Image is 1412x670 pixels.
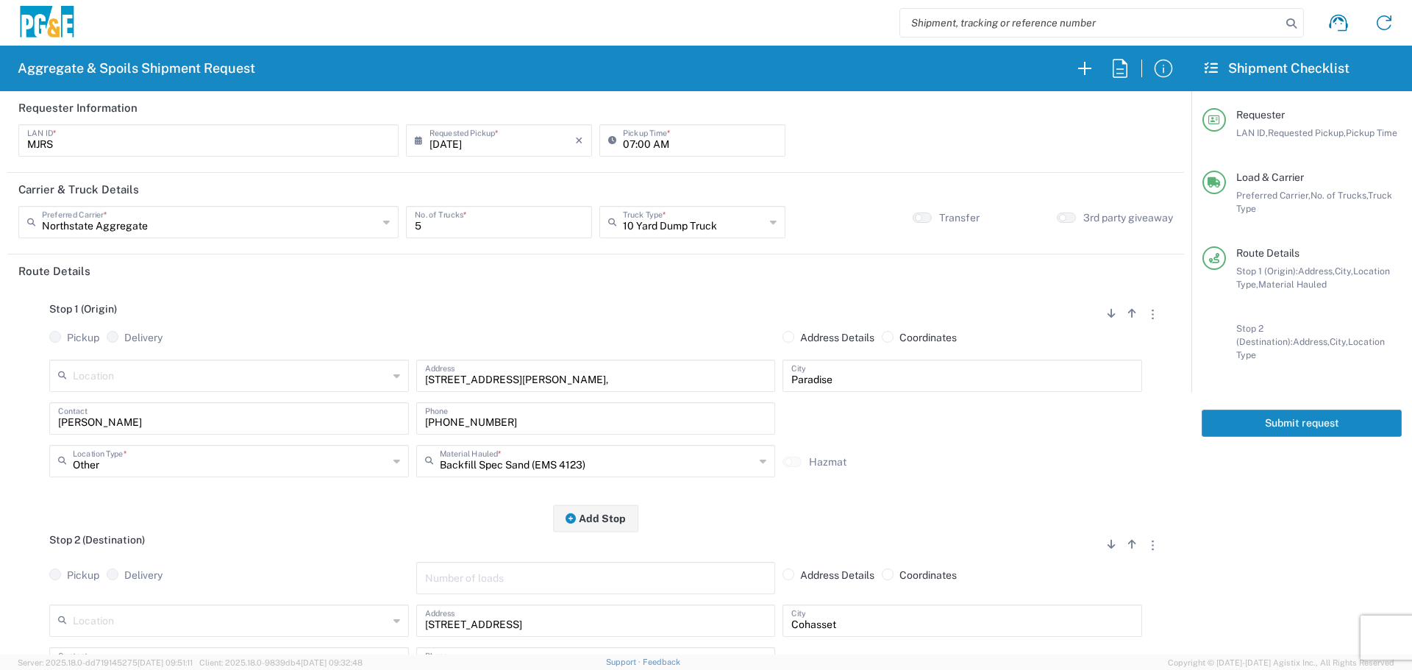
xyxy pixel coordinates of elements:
[1258,279,1327,290] span: Material Hauled
[900,9,1281,37] input: Shipment, tracking or reference number
[1293,336,1330,347] span: Address,
[18,182,139,197] h2: Carrier & Truck Details
[18,264,90,279] h2: Route Details
[606,657,643,666] a: Support
[1205,60,1349,77] h2: Shipment Checklist
[49,534,145,546] span: Stop 2 (Destination)
[1236,323,1293,347] span: Stop 2 (Destination):
[1236,109,1285,121] span: Requester
[782,569,874,582] label: Address Details
[18,658,193,667] span: Server: 2025.18.0-dd719145275
[49,303,117,315] span: Stop 1 (Origin)
[18,60,255,77] h2: Aggregate & Spoils Shipment Request
[1236,127,1268,138] span: LAN ID,
[553,505,638,532] button: Add Stop
[643,657,680,666] a: Feedback
[1236,171,1304,183] span: Load & Carrier
[1236,265,1298,277] span: Stop 1 (Origin):
[575,129,583,152] i: ×
[1298,265,1335,277] span: Address,
[18,101,138,115] h2: Requester Information
[1330,336,1348,347] span: City,
[18,6,76,40] img: pge
[1083,211,1173,224] label: 3rd party giveaway
[1346,127,1397,138] span: Pickup Time
[301,658,363,667] span: [DATE] 09:32:48
[882,569,957,582] label: Coordinates
[1168,656,1394,669] span: Copyright © [DATE]-[DATE] Agistix Inc., All Rights Reserved
[809,455,846,468] label: Hazmat
[1202,410,1402,437] button: Submit request
[1311,190,1368,201] span: No. of Trucks,
[939,211,980,224] label: Transfer
[1268,127,1346,138] span: Requested Pickup,
[1236,190,1311,201] span: Preferred Carrier,
[1236,247,1299,259] span: Route Details
[1335,265,1353,277] span: City,
[199,658,363,667] span: Client: 2025.18.0-9839db4
[138,658,193,667] span: [DATE] 09:51:11
[882,331,957,344] label: Coordinates
[782,331,874,344] label: Address Details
